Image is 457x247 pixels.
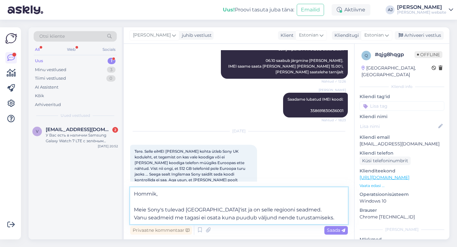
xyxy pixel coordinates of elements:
[179,32,212,39] div: juhib vestlust
[223,6,294,14] div: Proovi tasuta juba täna:
[98,144,118,149] div: [DATE] 20:52
[39,33,65,40] span: Otsi kliente
[375,51,414,58] div: # qjg8hqgp
[360,214,444,220] p: Chrome [TECHNICAL_ID]
[332,4,370,16] div: Aktiivne
[360,236,444,243] p: Märkmed
[46,127,112,132] span: vincentvaus@gmail.com
[34,45,41,54] div: All
[101,45,117,54] div: Socials
[130,187,348,224] textarea: Hommik, Meie Sony's tulevad [GEOGRAPHIC_DATA]'ist ja on selle regiooni seadmed. Vanu seadmeid me ...
[278,32,294,39] div: Klient
[36,129,38,134] span: v
[360,175,409,180] a: [URL][DOMAIN_NAME]
[321,79,346,84] span: Nähtud ✓ 12:26
[223,7,235,13] b: Uus!
[360,113,444,120] p: Kliendi nimi
[360,150,444,157] p: Kliendi telefon
[360,168,444,174] p: Klienditeekond
[288,97,343,113] span: Saadame lubatud IMEI koodi: 358691830636001
[332,32,359,39] div: Klienditugi
[397,10,446,15] div: [PERSON_NAME] website
[360,191,444,198] p: Operatsioonisüsteem
[297,4,324,16] button: Emailid
[360,207,444,214] p: Brauser
[360,157,411,165] div: Küsi telefoninumbrit
[133,32,171,39] span: [PERSON_NAME]
[327,227,345,233] span: Saada
[397,5,453,15] a: [PERSON_NAME][PERSON_NAME] website
[299,32,318,39] span: Estonian
[35,75,66,82] div: Tiimi vestlused
[5,32,17,44] img: Askly Logo
[130,226,192,235] div: Privaatne kommentaar
[361,65,432,78] div: [GEOGRAPHIC_DATA], [GEOGRAPHIC_DATA]
[360,134,444,141] p: Kliendi email
[360,183,444,189] p: Vaata edasi ...
[130,128,348,134] div: [DATE]
[365,53,368,58] span: q
[395,31,444,40] div: Arhiveeri vestlus
[35,58,43,64] div: Uus
[360,101,444,111] input: Lisa tag
[321,118,346,123] span: Nähtud ✓ 18:23
[61,113,90,118] span: Uued vestlused
[112,127,118,133] div: 2
[108,58,116,64] div: 1
[106,75,116,82] div: 0
[107,67,116,73] div: 3
[35,67,66,73] div: Minu vestlused
[360,141,444,147] p: [EMAIL_ADDRESS][DOMAIN_NAME]
[35,93,44,99] div: Kõik
[66,45,77,54] div: Web
[386,5,394,14] div: AJ
[319,88,346,92] span: [PERSON_NAME]
[364,32,384,39] span: Estonian
[397,5,446,10] div: [PERSON_NAME]
[35,102,61,108] div: Arhiveeritud
[135,149,248,199] span: Tere. Selle eiMEI [PERSON_NAME] kohta ütleb Sony UK koduleht, et tegemist on kas vale koodiga või...
[414,51,442,58] span: Offline
[35,84,58,90] div: AI Assistent
[360,227,444,232] div: [PERSON_NAME]
[46,132,118,144] div: У Вас есть в наличии Samsung Galaxy Watch 7 LTE с зелёным ремнём?
[360,93,444,100] p: Kliendi tag'id
[228,47,344,74] span: Sony Xperia 1 VII 512GB Slate Black 06.10 saabub järgmine [PERSON_NAME]. IMEI saame saata [PERSON...
[360,84,444,90] div: Kliendi info
[360,198,444,204] p: Windows 10
[360,123,437,130] input: Lisa nimi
